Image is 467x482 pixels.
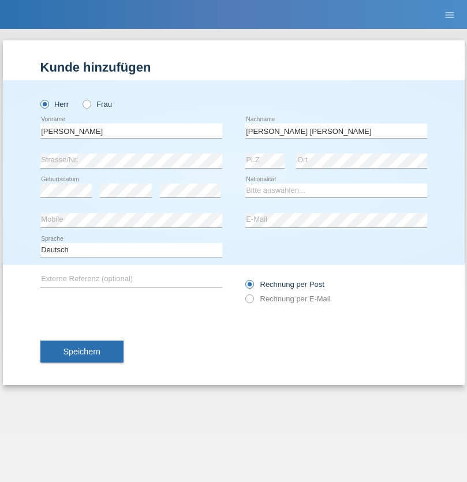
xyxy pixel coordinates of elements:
label: Rechnung per Post [245,280,324,289]
h1: Kunde hinzufügen [40,60,427,74]
a: menu [438,11,461,18]
input: Frau [83,100,90,107]
label: Frau [83,100,112,109]
button: Speichern [40,341,124,363]
label: Rechnung per E-Mail [245,294,331,303]
input: Herr [40,100,48,107]
input: Rechnung per Post [245,280,253,294]
i: menu [444,9,455,21]
label: Herr [40,100,69,109]
span: Speichern [63,347,100,356]
input: Rechnung per E-Mail [245,294,253,309]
